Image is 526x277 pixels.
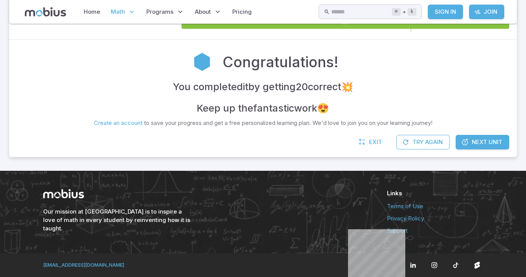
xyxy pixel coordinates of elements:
a: Join [469,5,504,19]
a: Pricing [230,3,254,21]
h2: Congratulations! [223,51,338,73]
kbd: k [408,8,416,16]
div: + [392,7,416,16]
a: Create an account [94,119,142,126]
a: Privacy Policy [387,214,483,223]
a: Next Unit [456,135,509,149]
h4: You completed it by getting 20 correct 💥 [173,79,353,94]
span: About [195,8,211,16]
a: Support [387,227,483,235]
a: [EMAIL_ADDRESS][DOMAIN_NAME] [43,262,124,268]
a: Exit [354,135,387,149]
h6: Our mission at [GEOGRAPHIC_DATA] is to inspire a love of math in every student by reinventing how... [43,207,192,233]
span: Next Unit [472,138,502,146]
h6: Links [387,189,483,198]
button: Try Again [397,135,450,149]
h4: Keep up the fantastic work 😍 [197,100,329,116]
span: Math [111,8,125,16]
p: to save your progress and get a free personalized learning plan. We'd love to join you on your le... [94,119,432,127]
a: Terms of Use [387,202,483,211]
a: Home [81,3,102,21]
kbd: ⌘ [392,8,401,16]
span: Programs [146,8,173,16]
span: Exit [369,138,382,146]
a: Sign In [428,5,463,19]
